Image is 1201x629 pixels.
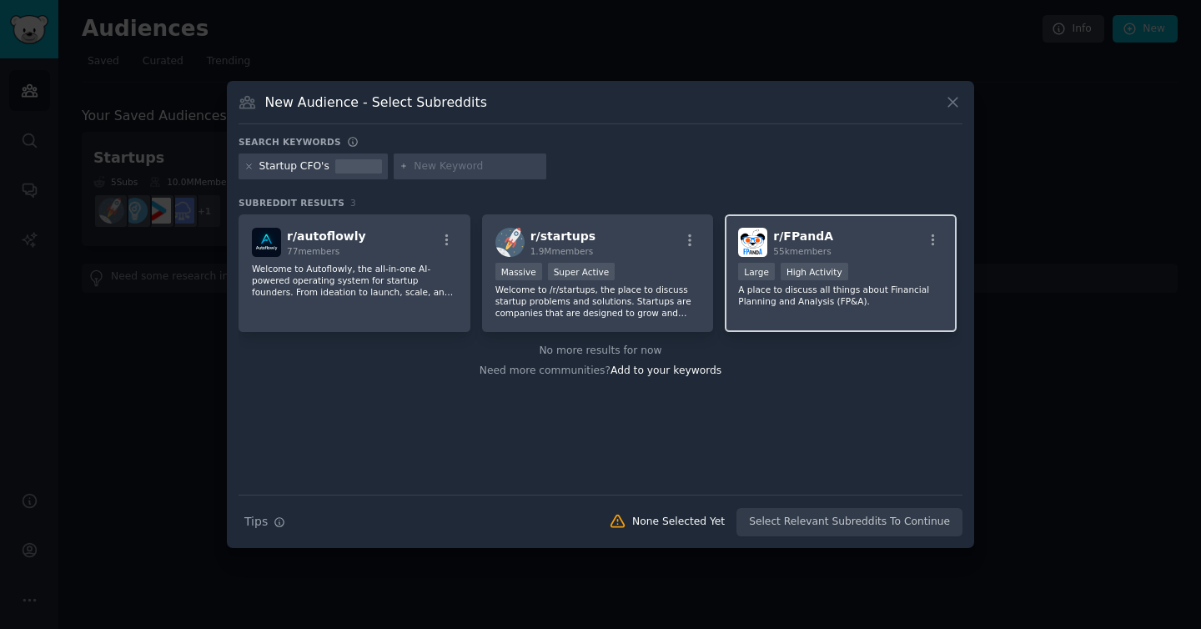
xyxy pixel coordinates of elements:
[239,507,291,536] button: Tips
[632,515,725,530] div: None Selected Yet
[350,198,356,208] span: 3
[781,263,848,280] div: High Activity
[495,228,525,257] img: startups
[239,344,962,359] div: No more results for now
[738,284,943,307] p: A place to discuss all things about Financial Planning and Analysis (FP&A).
[738,263,775,280] div: Large
[530,246,594,256] span: 1.9M members
[287,246,339,256] span: 77 members
[414,159,540,174] input: New Keyword
[239,358,962,379] div: Need more communities?
[252,228,281,257] img: autoflowly
[239,136,341,148] h3: Search keywords
[773,246,831,256] span: 55k members
[548,263,616,280] div: Super Active
[265,93,487,111] h3: New Audience - Select Subreddits
[495,263,542,280] div: Massive
[611,365,721,376] span: Add to your keywords
[495,284,701,319] p: Welcome to /r/startups, the place to discuss startup problems and solutions. Startups are compani...
[530,229,595,243] span: r/ startups
[252,263,457,298] p: Welcome to Autoflowly, the all-in-one AI-powered operating system for startup founders. From idea...
[773,229,833,243] span: r/ FPandA
[738,228,767,257] img: FPandA
[259,159,329,174] div: Startup CFO's
[287,229,366,243] span: r/ autoflowly
[244,513,268,531] span: Tips
[239,197,344,209] span: Subreddit Results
